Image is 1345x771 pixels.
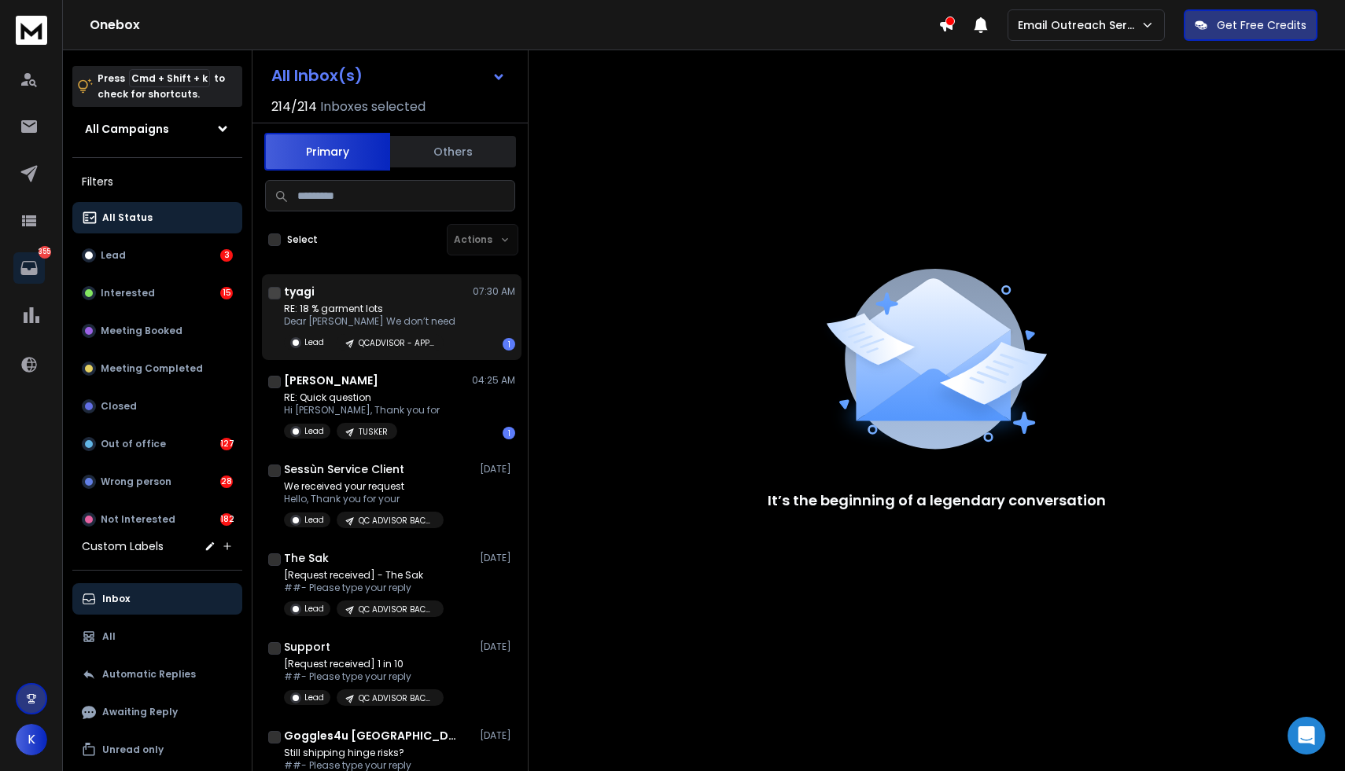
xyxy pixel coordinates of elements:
[271,68,363,83] h1: All Inbox(s)
[284,582,444,594] p: ##- Please type your reply
[220,475,233,488] div: 28
[284,315,455,328] p: Dear [PERSON_NAME] We don’t need
[259,60,518,91] button: All Inbox(s)
[102,211,153,224] p: All Status
[359,604,434,615] p: QC ADVISOR BACKPACKS 23.06 RELOAD
[503,338,515,351] div: 1
[101,362,203,375] p: Meeting Completed
[284,670,444,683] p: ##- Please type your reply
[101,438,166,450] p: Out of office
[72,621,242,652] button: All
[101,287,155,299] p: Interested
[284,550,329,566] h1: The Sak
[287,233,318,246] label: Select
[284,284,315,299] h1: tyagi
[284,480,444,493] p: We received your request
[101,513,175,526] p: Not Interested
[39,246,51,259] p: 355
[284,639,330,655] h1: Support
[284,747,444,759] p: Still shipping hinge risks?
[284,728,457,743] h1: Goggles4u [GEOGRAPHIC_DATA]
[72,391,242,422] button: Closed
[480,729,515,742] p: [DATE]
[102,630,116,643] p: All
[72,277,242,309] button: Interested15
[129,69,210,87] span: Cmd + Shift + k
[271,97,317,116] span: 214 / 214
[16,724,47,755] button: K
[72,113,242,145] button: All Campaigns
[72,240,242,271] button: Lead3
[72,466,242,497] button: Wrong person28
[473,285,515,298] p: 07:30 AM
[90,16,938,35] h1: Onebox
[16,16,47,45] img: logo
[1018,17,1140,33] p: Email Outreach Service
[320,97,426,116] h3: Inboxes selected
[284,303,455,315] p: RE: 18 % garment lots
[284,373,378,388] h1: [PERSON_NAME]
[72,353,242,384] button: Meeting Completed
[102,706,178,718] p: Awaiting Reply
[304,692,324,703] p: Lead
[220,438,233,450] div: 127
[72,696,242,728] button: Awaiting Reply
[102,668,196,681] p: Automatic Replies
[72,315,242,347] button: Meeting Booked
[101,249,126,262] p: Lead
[101,400,137,413] p: Closed
[359,426,388,438] p: TUSKER
[284,461,404,477] h1: Sessùn Service Client
[359,692,434,704] p: QC ADVISOR BACKPACKS 23.06 RELOAD
[102,593,130,605] p: Inbox
[1288,717,1325,754] div: Open Intercom Messenger
[284,391,440,404] p: RE: Quick question
[284,404,440,417] p: Hi [PERSON_NAME], Thank you for
[1184,9,1317,41] button: Get Free Credits
[102,743,164,756] p: Unread only
[101,325,182,337] p: Meeting Booked
[503,427,515,439] div: 1
[480,641,515,653] p: [DATE]
[359,337,434,349] p: QCADVISOR - APPAREL RELOAD
[85,121,169,137] h1: All Campaigns
[82,538,164,554] h3: Custom Labels
[304,603,324,615] p: Lead
[304,336,324,348] p: Lead
[264,133,390,171] button: Primary
[72,428,242,460] button: Out of office127
[284,569,444,582] p: [Request received] - The Sak
[472,374,515,387] p: 04:25 AM
[72,583,242,615] button: Inbox
[13,252,45,284] a: 355
[304,514,324,526] p: Lead
[284,658,444,670] p: [Request received] 1 in 10
[304,425,324,437] p: Lead
[220,287,233,299] div: 15
[359,515,434,527] p: QC ADVISOR BACKPACKS 23.06 RELOAD
[72,659,242,690] button: Automatic Replies
[220,249,233,262] div: 3
[284,493,444,505] p: Hello, Thank you for your
[1217,17,1306,33] p: Get Free Credits
[72,202,242,233] button: All Status
[72,171,242,193] h3: Filters
[72,734,242,765] button: Unread only
[101,475,171,488] p: Wrong person
[72,504,242,535] button: Not Interested182
[98,71,225,102] p: Press to check for shortcuts.
[480,552,515,564] p: [DATE]
[220,513,233,526] div: 182
[480,463,515,475] p: [DATE]
[768,490,1106,512] p: It’s the beginning of a legendary conversation
[390,134,516,169] button: Others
